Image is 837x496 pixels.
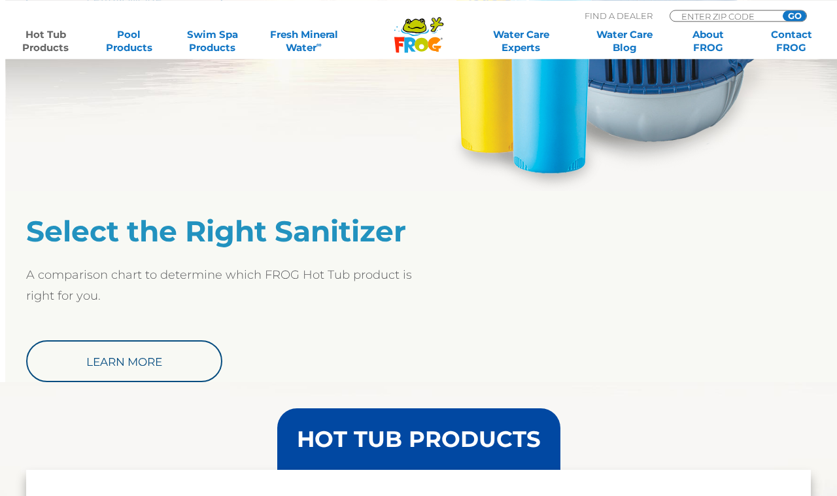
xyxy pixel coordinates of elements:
a: Learn More [26,340,222,382]
p: A comparison chart to determine which FROG Hot Tub product is right for you. [26,264,418,306]
sup: ∞ [316,40,322,49]
input: Zip Code Form [680,10,768,22]
a: ContactFROG [759,28,824,54]
a: Water CareBlog [592,28,657,54]
h3: HOT TUB PRODUCTS [297,428,541,450]
a: AboutFROG [675,28,740,54]
a: Fresh MineralWater∞ [264,28,345,54]
input: GO [783,10,806,21]
p: Find A Dealer [585,10,653,22]
a: Water CareExperts [468,28,573,54]
a: Swim SpaProducts [180,28,245,54]
a: PoolProducts [97,28,162,54]
a: Hot TubProducts [13,28,78,54]
h2: Select the Right Sanitizer [26,214,418,248]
